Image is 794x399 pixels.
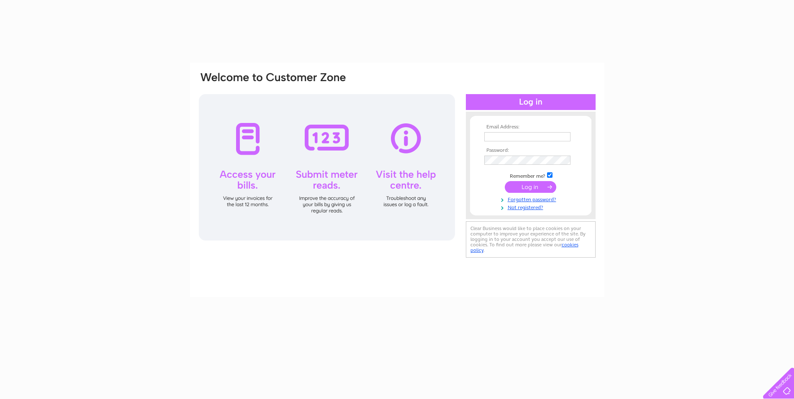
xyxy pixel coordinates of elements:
[482,171,579,179] td: Remember me?
[470,242,578,253] a: cookies policy
[484,203,579,211] a: Not registered?
[484,195,579,203] a: Forgotten password?
[482,124,579,130] th: Email Address:
[505,181,556,193] input: Submit
[466,221,596,258] div: Clear Business would like to place cookies on your computer to improve your experience of the sit...
[482,148,579,153] th: Password:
